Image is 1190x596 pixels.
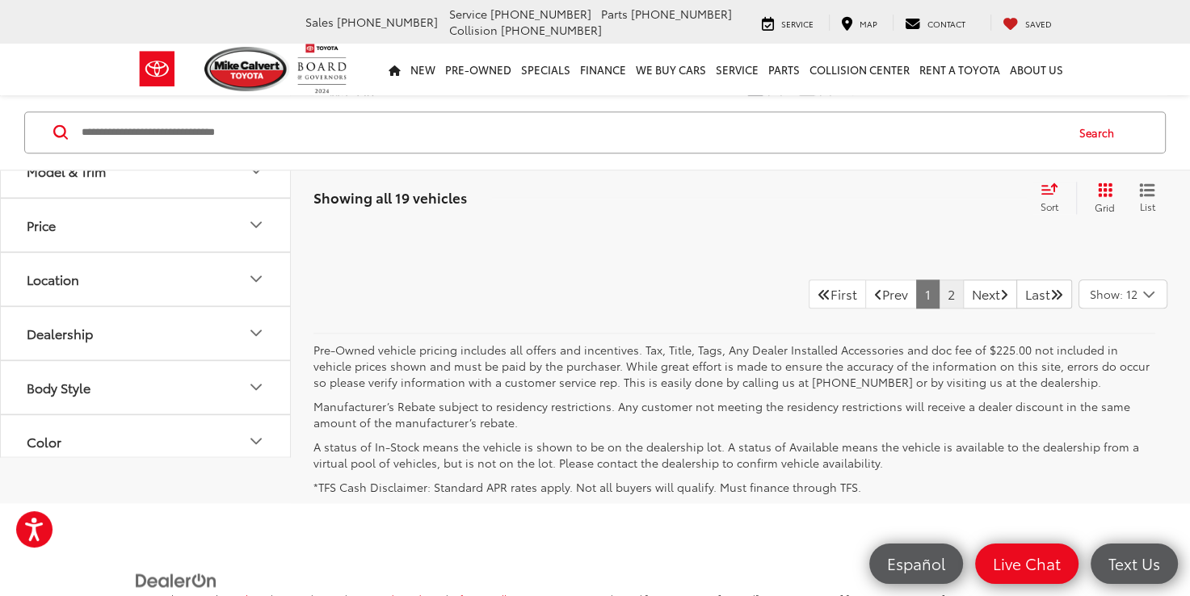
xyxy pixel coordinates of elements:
[246,378,266,397] div: Body Style
[337,14,438,30] span: [PHONE_NUMBER]
[127,43,187,95] img: Toyota
[809,279,866,308] a: First PageFirst
[1095,200,1115,214] span: Grid
[829,15,889,31] a: Map
[927,18,965,30] span: Contact
[1041,199,1058,213] span: Sort
[27,434,61,449] div: Color
[1050,288,1063,300] i: Last Page
[27,380,90,395] div: Body Style
[915,44,1005,95] a: Rent a Toyota
[246,324,266,343] div: Dealership
[246,270,266,289] div: Location
[313,439,1155,471] p: A status of In-Stock means the vehicle is shown to be on the dealership lot. A status of Availabl...
[135,572,217,590] img: DealerOn
[711,44,763,95] a: Service
[805,44,915,95] a: Collision Center
[631,44,711,95] a: WE BUY CARS
[1090,286,1137,302] span: Show: 12
[1100,553,1168,573] span: Text Us
[869,544,963,584] a: Español
[963,279,1017,308] a: NextNext Page
[860,18,877,30] span: Map
[313,479,1155,495] p: *TFS Cash Disclaimer: Standard APR rates apply. Not all buyers will qualify. Must finance through...
[313,187,467,207] span: Showing all 19 vehicles
[631,6,732,22] span: [PHONE_NUMBER]
[246,216,266,235] div: Price
[80,113,1064,152] input: Search by Make, Model, or Keyword
[916,279,940,308] a: 1
[990,15,1064,31] a: My Saved Vehicles
[879,553,953,573] span: Español
[1,253,292,305] button: LocationLocation
[1091,544,1178,584] a: Text Us
[939,279,964,308] a: 2
[501,22,602,38] span: [PHONE_NUMBER]
[1079,279,1167,308] button: Select number of vehicles per page
[601,6,628,22] span: Parts
[1032,182,1076,214] button: Select sort value
[27,217,56,233] div: Price
[204,47,290,91] img: Mike Calvert Toyota
[893,15,978,31] a: Contact
[750,15,826,31] a: Service
[406,44,440,95] a: New
[27,163,106,178] div: Model & Trim
[1000,288,1008,300] i: Next Page
[305,14,334,30] span: Sales
[781,18,814,30] span: Service
[874,288,882,300] i: Previous Page
[1,145,292,197] button: Model & TrimModel & Trim
[490,6,591,22] span: [PHONE_NUMBER]
[1016,279,1072,308] a: LastLast Page
[449,6,487,22] span: Service
[313,342,1155,390] p: Pre-Owned vehicle pricing includes all offers and incentives. Tax, Title, Tags, Any Dealer Instal...
[818,288,830,300] i: First Page
[1025,18,1052,30] span: Saved
[1,361,292,413] button: Body StyleBody Style
[575,44,631,95] a: Finance
[27,325,93,341] div: Dealership
[1,307,292,359] button: DealershipDealership
[1139,199,1155,213] span: List
[440,44,516,95] a: Pre-Owned
[449,22,498,38] span: Collision
[865,279,917,308] a: Previous PagePrev
[763,44,805,95] a: Parts
[1076,182,1127,214] button: Grid View
[975,544,1079,584] a: Live Chat
[516,44,575,95] a: Specials
[1005,44,1068,95] a: About Us
[985,553,1069,573] span: Live Chat
[1,415,292,468] button: ColorColor
[246,162,266,181] div: Model & Trim
[27,271,79,287] div: Location
[135,571,217,587] a: DealerOn
[313,398,1155,430] p: Manufacturer’s Rebate subject to residency restrictions. Any customer not meeting the residency r...
[384,44,406,95] a: Home
[1127,182,1167,214] button: List View
[1064,112,1137,153] button: Search
[1,199,292,251] button: PricePrice
[246,432,266,451] div: Color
